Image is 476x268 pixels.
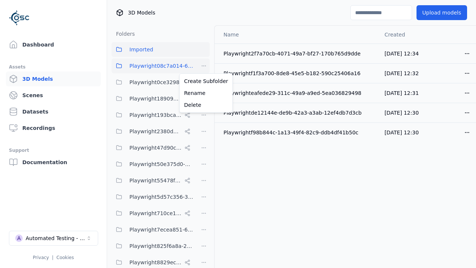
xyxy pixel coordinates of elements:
[181,99,231,111] a: Delete
[181,75,231,87] a: Create Subfolder
[181,87,231,99] a: Rename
